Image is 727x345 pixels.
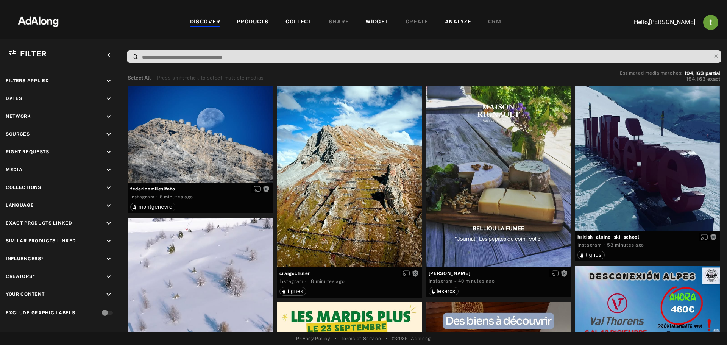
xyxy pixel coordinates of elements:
i: keyboard_arrow_left [105,51,113,59]
div: Instagram [130,194,154,200]
span: tignes [288,288,304,294]
span: 194,163 [684,70,704,76]
span: british_alpine_ski_school [577,234,718,240]
span: Exact Products Linked [6,220,72,226]
i: keyboard_arrow_down [105,148,113,156]
i: keyboard_arrow_down [105,237,113,245]
i: keyboard_arrow_down [105,273,113,281]
span: tignes [586,252,602,258]
div: WIDGET [365,18,388,27]
span: Sources [6,131,30,137]
span: montgenèvre [139,204,172,210]
i: keyboard_arrow_down [105,184,113,192]
span: · [604,242,605,248]
time: 2025-09-22T09:19:43.000Z [458,278,495,284]
div: lesarcs [432,289,456,294]
time: 2025-09-22T09:53:08.000Z [160,194,193,200]
span: Your Content [6,292,44,297]
i: keyboard_arrow_down [105,130,113,139]
span: Collections [6,185,41,190]
div: CRM [488,18,501,27]
button: Select All [128,74,151,82]
button: Enable diffusion on this media [549,269,561,277]
span: Rights not requested [561,270,568,276]
i: keyboard_arrow_down [105,290,113,299]
span: Rights not requested [263,186,270,191]
i: keyboard_arrow_down [105,201,113,210]
div: Instagram [429,278,452,284]
div: ANALYZE [445,18,471,27]
i: keyboard_arrow_down [105,219,113,228]
a: Terms of Service [341,335,381,342]
img: ACg8ocJj1Mp6hOb8A41jL1uwSMxz7God0ICt0FEFk954meAQ=s96-c [703,15,718,30]
span: · [305,278,307,284]
a: Privacy Policy [296,335,330,342]
span: [PERSON_NAME] [429,270,569,277]
span: · [454,278,456,284]
div: tignes [282,289,304,294]
div: DISCOVER [190,18,220,27]
span: lesarcs [437,288,456,294]
div: Press shift+click to select multiple medias [157,74,264,82]
div: Exclude Graphic Labels [6,309,75,316]
button: Enable diffusion on this media [401,269,412,277]
button: Enable diffusion on this media [251,185,263,193]
div: COLLECT [285,18,312,27]
span: • [335,335,337,342]
div: SHARE [329,18,349,27]
div: tignes [580,252,602,258]
p: Hello, [PERSON_NAME] [619,18,695,27]
i: keyboard_arrow_down [105,166,113,174]
i: keyboard_arrow_down [105,95,113,103]
button: Enable diffusion on this media [699,233,710,241]
div: PRODUCTS [237,18,269,27]
span: Influencers* [6,256,44,261]
span: Filter [20,49,47,58]
span: Creators* [6,274,35,279]
i: keyboard_arrow_down [105,112,113,121]
span: Language [6,203,34,208]
span: Dates [6,96,22,101]
span: Similar Products Linked [6,238,76,244]
div: CREATE [406,18,428,27]
span: federicomilesifoto [130,186,270,192]
i: keyboard_arrow_down [105,77,113,85]
time: 2025-09-22T09:06:33.000Z [607,242,644,248]
span: Media [6,167,23,172]
div: Instagram [279,278,303,285]
div: montgenèvre [133,204,172,209]
span: Rights not requested [412,270,419,276]
span: · [156,194,158,200]
span: © 2025 - Adalong [392,335,431,342]
i: keyboard_arrow_down [105,255,113,263]
span: • [386,335,388,342]
span: 194,163 [686,76,706,82]
span: Filters applied [6,78,49,83]
div: Instagram [577,242,601,248]
button: Account settings [701,13,720,32]
img: 63233d7d88ed69de3c212112c67096b6.png [5,9,72,32]
span: craigschuler [279,270,420,277]
button: 194,163partial [684,72,720,75]
span: Rights not requested [710,234,717,239]
span: Estimated media matches: [620,70,683,76]
time: 2025-09-22T09:41:07.000Z [309,279,345,284]
span: Right Requests [6,149,49,155]
span: Network [6,114,31,119]
button: 194,163exact [620,75,720,83]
